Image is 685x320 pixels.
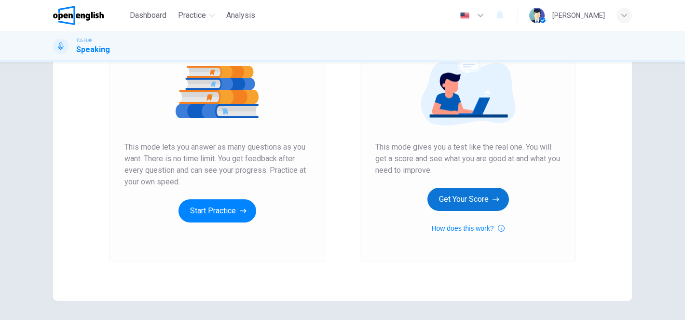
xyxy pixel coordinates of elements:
img: Profile picture [529,8,545,23]
button: How does this work? [431,223,504,234]
img: OpenEnglish logo [53,6,104,25]
button: Dashboard [126,7,170,24]
a: OpenEnglish logo [53,6,126,25]
button: Get Your Score [427,188,509,211]
button: Practice [174,7,219,24]
button: Analysis [222,7,259,24]
span: This mode lets you answer as many questions as you want. There is no time limit. You get feedback... [124,141,310,188]
img: en [459,12,471,19]
h1: Speaking [76,44,110,56]
span: Practice [178,10,206,21]
span: TOEFL® [76,37,92,44]
button: Start Practice [178,199,256,223]
div: [PERSON_NAME] [552,10,605,21]
span: Analysis [226,10,255,21]
span: This mode gives you a test like the real one. You will get a score and see what you are good at a... [375,141,561,176]
span: Dashboard [130,10,166,21]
